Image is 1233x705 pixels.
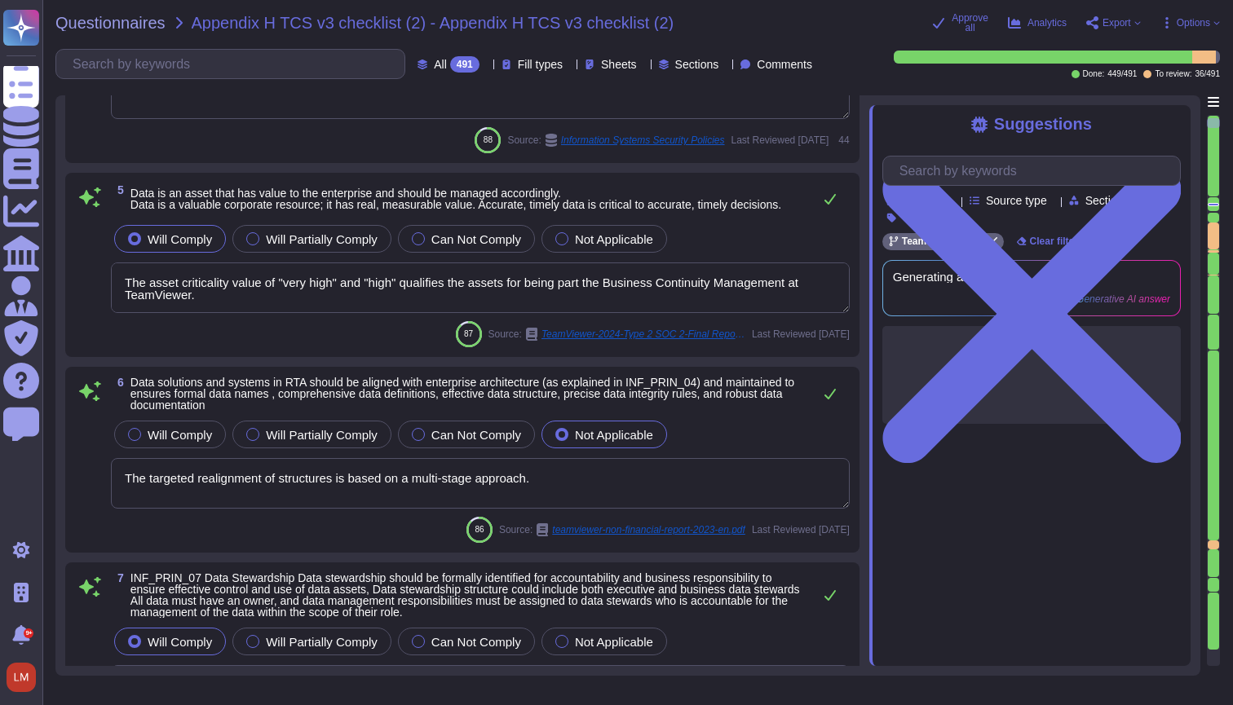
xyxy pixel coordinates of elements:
span: To review: [1155,70,1191,78]
span: teamviewer-non-financial-report-2023-en.pdf [552,525,745,535]
textarea: The asset criticality value of "very high" and "high" qualifies the assets for being part the Bus... [111,262,850,313]
span: 88 [484,135,493,144]
span: Can Not Comply [431,635,521,649]
span: 86 [475,525,484,534]
span: Options [1177,18,1210,28]
span: Last Reviewed [DATE] [752,525,850,535]
div: 9+ [24,628,33,638]
span: Data is an asset that has value to the enterprise and should be managed accordingly. Data is a va... [130,187,781,211]
button: Analytics [1008,16,1067,29]
span: 36 / 491 [1195,70,1220,78]
span: Not Applicable [575,635,653,649]
span: Done: [1083,70,1105,78]
span: Fill types [518,59,563,70]
span: Will Comply [148,232,212,246]
span: Not Applicable [575,428,653,442]
span: 87 [464,329,473,338]
span: Export [1103,18,1131,28]
span: TeamViewer-2024-Type 2 SOC 2-Final Report.pdf [541,329,745,339]
span: Last Reviewed [DATE] [731,135,829,145]
input: Search by keywords [64,50,404,78]
span: 7 [111,572,124,584]
span: Source: [499,523,745,536]
button: user [3,659,47,695]
span: Sheets [601,59,637,70]
span: Not Applicable [575,232,653,246]
input: Search by keywords [891,156,1180,185]
span: Will Partially Comply [266,232,378,246]
span: Will Partially Comply [266,635,378,649]
span: All [434,59,447,70]
span: Information Systems Security Policies [561,135,725,145]
span: 6 [111,377,124,388]
span: 44 [835,135,849,145]
span: Source: [507,134,724,147]
span: Can Not Comply [431,428,521,442]
span: 449 / 491 [1107,70,1137,78]
span: Data solutions and systems in RTA should be aligned with enterprise architecture (as explained in... [130,376,794,412]
span: 5 [111,184,124,196]
span: Appendix H TCS v3 checklist (2) - Appendix H TCS v3 checklist (2) [192,15,674,31]
span: Will Partially Comply [266,428,378,442]
span: Last Reviewed [DATE] [752,329,850,339]
span: Will Comply [148,428,212,442]
span: INF_PRIN_07 Data Stewardship Data stewardship should be formally identified for accountability an... [130,571,800,619]
span: Can Not Comply [431,232,521,246]
div: 491 [450,56,479,73]
span: Sections [675,59,719,70]
span: Approve all [952,13,988,33]
span: Will Comply [148,635,212,649]
textarea: The targeted realignment of structures is based on a multi-stage approach. [111,458,850,509]
span: Questionnaires [55,15,166,31]
button: Approve all [932,13,988,33]
span: Comments [757,59,812,70]
span: Source: [488,328,745,341]
img: user [7,663,36,692]
span: Analytics [1027,18,1067,28]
